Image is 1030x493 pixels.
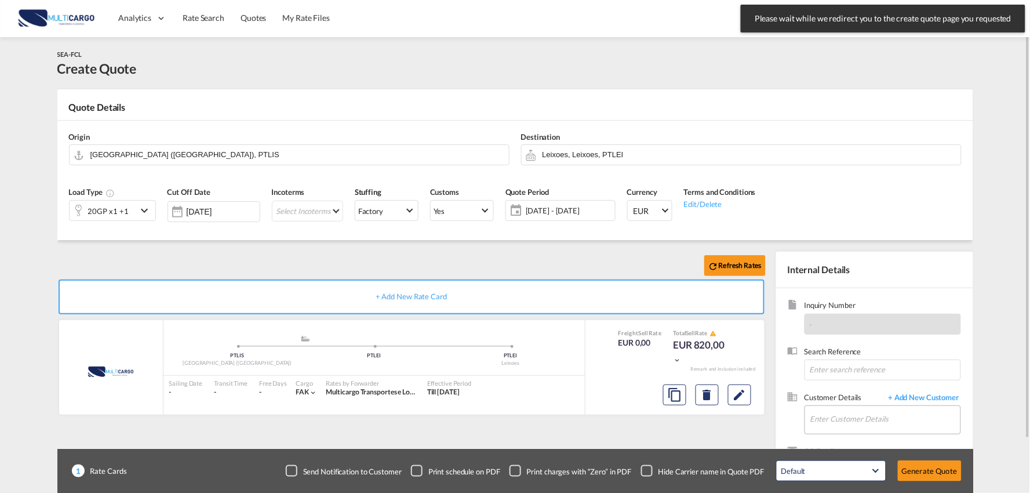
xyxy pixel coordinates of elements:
span: - [810,320,813,329]
div: Create Quote [57,59,137,78]
div: Leixoes [442,360,579,367]
md-select: Select Stuffing: Factory [355,200,418,221]
button: Generate Quote [898,461,962,481]
button: Edit [728,385,751,405]
span: FAK [296,387,309,396]
md-checkbox: Checkbox No Ink [509,465,632,477]
img: MultiCargo [72,357,149,386]
div: Quote Details [57,101,973,119]
span: Sell [639,329,649,336]
div: Default [781,466,806,476]
input: Select [187,207,260,216]
div: PTLIS [169,352,306,360]
div: Print schedule on PDF [428,466,500,477]
span: + Add New Rate Card [376,292,447,301]
span: 1 [72,465,85,477]
input: Search by Door/Port [543,144,955,165]
span: [DATE] - [DATE] [523,202,615,219]
div: Sailing Date [169,379,203,387]
div: Transit Time [214,379,248,387]
md-input-container: Leixoes, Leixoes, PTLEI [521,144,962,165]
span: CC Email [805,446,961,459]
span: Stuffing [355,187,381,197]
div: Rates by Forwarder [326,379,416,387]
md-checkbox: Checkbox No Ink [411,465,500,477]
md-icon: icon-refresh [708,261,719,271]
span: Origin [69,132,90,142]
span: Multicargo Transportes e Logistica [326,387,430,396]
div: Send Notification to Customer [303,466,402,477]
div: [GEOGRAPHIC_DATA] ([GEOGRAPHIC_DATA]) [169,360,306,367]
div: Cargo [296,379,317,387]
div: 20GP x1 40OT x1icon-chevron-down [69,200,156,221]
button: icon-alert [708,329,716,338]
div: PTLEI [442,352,579,360]
md-icon: icon-information-outline [105,188,115,198]
span: Inquiry Number [805,300,961,313]
img: 82db67801a5411eeacfdbd8acfa81e61.png [17,5,96,31]
md-icon: icon-chevron-down [137,204,155,217]
span: Customer Details [805,392,883,405]
div: - [259,387,261,397]
md-input-container: Lisbon (Lisboa), PTLIS [69,144,509,165]
div: Free Days [259,379,287,387]
div: Factory [358,206,383,216]
div: EUR 0,00 [618,337,662,349]
span: EUR [634,205,660,217]
md-icon: icon-calendar [506,204,520,217]
md-checkbox: Checkbox No Ink [641,465,765,477]
div: Remark and Inclusion included [682,366,765,372]
div: PTLEI [305,352,442,360]
input: Enter search reference [805,360,961,380]
span: Currency [627,187,657,197]
md-select: Select Customs: Yes [430,200,494,221]
span: SEA-FCL [57,50,82,58]
div: - [169,387,203,397]
span: [DATE] - [DATE] [526,205,612,216]
b: Refresh Rates [719,261,762,270]
div: Multicargo Transportes e Logistica [326,387,416,397]
div: Print charges with “Zero” in PDF [527,466,632,477]
div: Internal Details [776,252,973,288]
md-checkbox: Checkbox No Ink [286,465,402,477]
md-icon: icon-chevron-down [309,389,317,397]
span: Incoterms [272,187,305,197]
span: Rate Cards [85,466,127,476]
div: Edit/Delete [684,198,756,209]
span: My Rate Files [282,13,330,23]
span: Destination [521,132,561,142]
button: icon-refreshRefresh Rates [704,255,766,276]
div: EUR 820,00 [673,338,731,366]
span: Cut Off Date [168,187,211,197]
div: Total Rate [673,329,731,338]
span: Till [DATE] [427,387,460,396]
div: 20GP x1 40OT x1 [88,203,129,219]
div: Yes [434,206,445,216]
span: Quote Period [505,187,549,197]
span: Analytics [118,12,151,24]
span: Search Reference [805,346,961,360]
span: Customs [430,187,459,197]
span: Please wait while we redirect you to the create quote page you requested [751,13,1015,24]
span: Rate Search [183,13,224,23]
md-icon: assets/icons/custom/ship-fill.svg [299,336,312,342]
div: Hide Carrier name in Quote PDF [658,466,765,477]
div: Till 12 Oct 2025 [427,387,460,397]
span: Quotes [241,13,266,23]
md-icon: assets/icons/custom/copyQuote.svg [668,388,682,402]
md-icon: icon-alert [709,330,716,337]
span: Load Type [69,187,115,197]
input: Search by Door/Port [90,144,503,165]
md-icon: icon-chevron-down [673,356,681,364]
div: - [214,387,248,397]
input: Enter Customer Details [810,406,960,432]
span: Sell [686,329,696,336]
button: Delete [696,385,719,405]
button: Copy [663,385,686,405]
span: + Add New Customer [883,392,961,405]
span: Terms and Conditions [684,187,756,197]
div: + Add New Rate Card [59,280,765,314]
div: Effective Period [427,379,471,387]
div: Freight Rate [618,329,662,337]
md-select: Select Currency: € EUREuro [627,200,672,221]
